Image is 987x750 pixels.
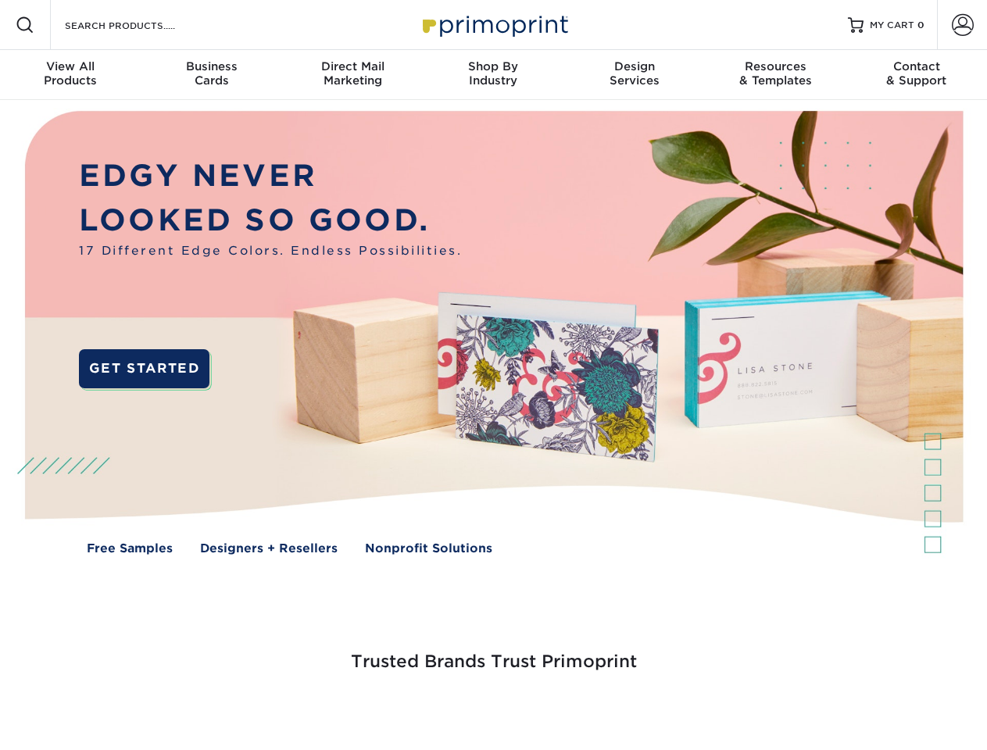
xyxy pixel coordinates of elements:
a: DesignServices [564,50,705,100]
a: Resources& Templates [705,50,846,100]
a: Free Samples [87,540,173,558]
span: Business [141,59,281,73]
p: LOOKED SO GOOD. [79,198,462,243]
a: Shop ByIndustry [423,50,563,100]
a: BusinessCards [141,50,281,100]
img: Primoprint [416,8,572,41]
span: Shop By [423,59,563,73]
span: MY CART [870,19,914,32]
span: Contact [846,59,987,73]
div: & Support [846,59,987,87]
input: SEARCH PRODUCTS..... [63,16,216,34]
div: & Templates [705,59,846,87]
a: GET STARTED [79,349,209,388]
a: Direct MailMarketing [282,50,423,100]
div: Industry [423,59,563,87]
span: Resources [705,59,846,73]
a: Nonprofit Solutions [365,540,492,558]
span: Design [564,59,705,73]
h3: Trusted Brands Trust Primoprint [37,614,951,691]
span: 17 Different Edge Colors. Endless Possibilities. [79,242,462,260]
a: Contact& Support [846,50,987,100]
div: Marketing [282,59,423,87]
a: Designers + Resellers [200,540,338,558]
span: 0 [917,20,924,30]
div: Services [564,59,705,87]
div: Cards [141,59,281,87]
span: Direct Mail [282,59,423,73]
p: EDGY NEVER [79,154,462,198]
